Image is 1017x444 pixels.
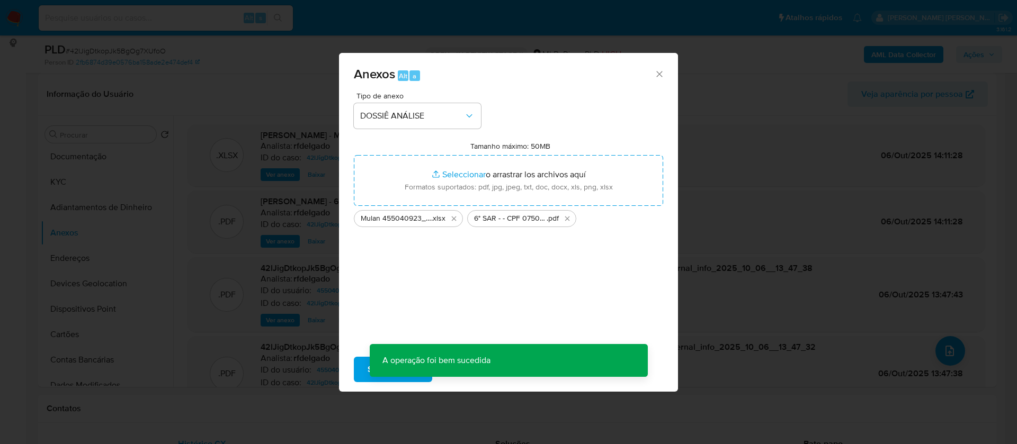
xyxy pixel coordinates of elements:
button: Eliminar 6° SAR - - CPF 07508979451 - MARCIO JOSE LEITE SANTIAGO.pdf [561,212,574,225]
span: Cancelar [450,358,485,381]
span: Mulan 455040923_2025_10_06_07_22_48 [361,213,431,224]
label: Tamanho máximo: 50MB [470,141,550,151]
span: Alt [399,71,407,81]
span: 6° SAR - - CPF 07508979451 - [PERSON_NAME] [PERSON_NAME] [474,213,547,224]
span: Tipo de anexo [356,92,484,99]
span: .xlsx [431,213,445,224]
span: Anexos [354,65,395,83]
ul: Archivos seleccionados [354,206,663,227]
span: a [413,71,416,81]
span: Subir arquivo [368,358,418,381]
button: DOSSIÊ ANÁLISE [354,103,481,129]
span: .pdf [547,213,559,224]
p: A operação foi bem sucedida [370,344,503,377]
button: Subir arquivo [354,357,432,382]
button: Eliminar Mulan 455040923_2025_10_06_07_22_48.xlsx [448,212,460,225]
button: Cerrar [654,69,664,78]
span: DOSSIÊ ANÁLISE [360,111,464,121]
